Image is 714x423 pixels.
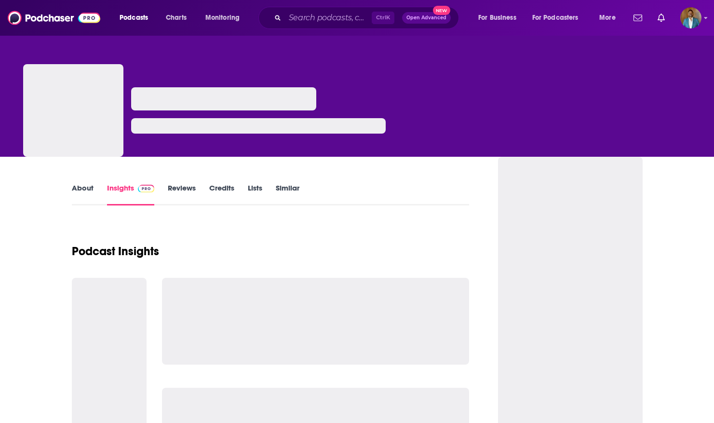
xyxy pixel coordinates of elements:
h1: Podcast Insights [72,244,159,259]
div: Search podcasts, credits, & more... [268,7,468,29]
input: Search podcasts, credits, & more... [285,10,372,26]
a: About [72,183,94,205]
span: Charts [166,11,187,25]
span: Monitoring [205,11,240,25]
button: open menu [526,10,593,26]
a: InsightsPodchaser Pro [107,183,155,205]
span: For Podcasters [532,11,579,25]
button: Open AdvancedNew [402,12,451,24]
span: For Business [478,11,516,25]
a: Lists [248,183,262,205]
button: open menu [113,10,161,26]
button: open menu [199,10,252,26]
a: Reviews [168,183,196,205]
button: open menu [593,10,628,26]
span: Logged in as smortier42491 [680,7,701,28]
button: open menu [472,10,528,26]
button: Show profile menu [680,7,701,28]
img: Podchaser Pro [138,185,155,192]
a: Show notifications dropdown [654,10,669,26]
span: Ctrl K [372,12,394,24]
a: Show notifications dropdown [630,10,646,26]
a: Charts [160,10,192,26]
span: New [433,6,450,15]
span: More [599,11,616,25]
img: Podchaser - Follow, Share and Rate Podcasts [8,9,100,27]
span: Open Advanced [406,15,446,20]
img: User Profile [680,7,701,28]
a: Similar [276,183,299,205]
a: Credits [209,183,234,205]
span: Podcasts [120,11,148,25]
